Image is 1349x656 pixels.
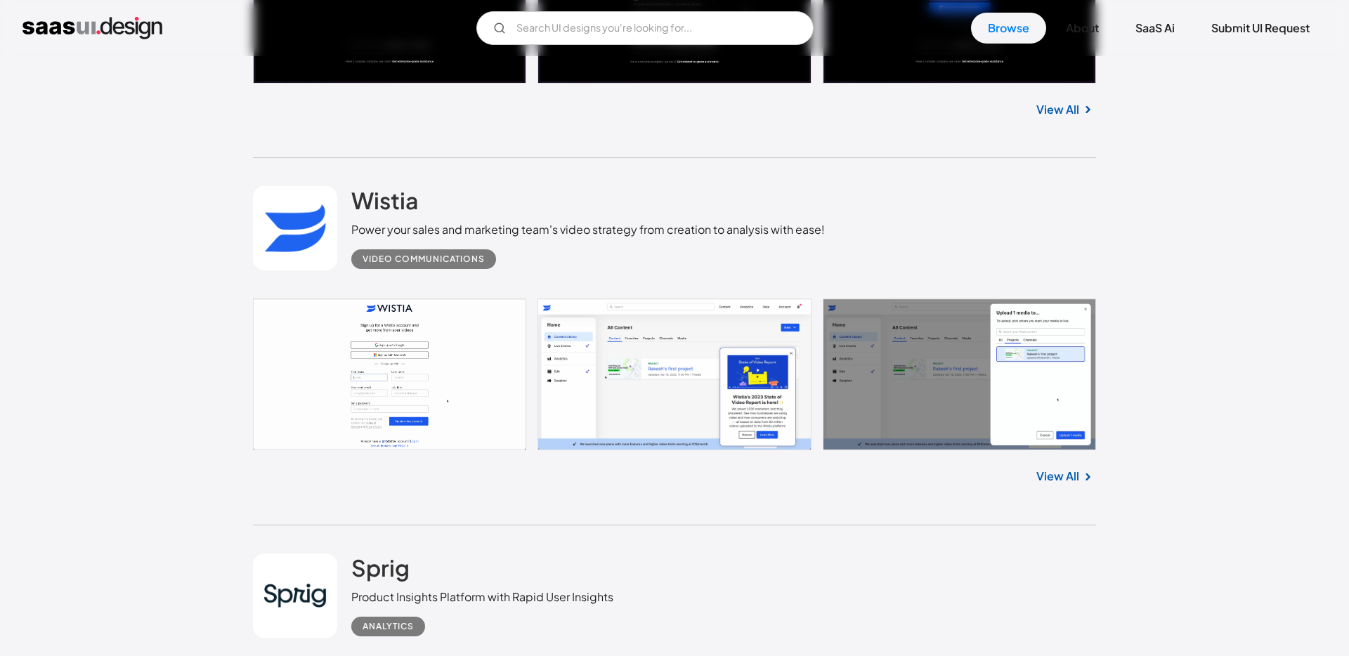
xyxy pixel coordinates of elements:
[476,11,814,45] form: Email Form
[971,13,1046,44] a: Browse
[351,553,410,582] h2: Sprig
[351,221,825,238] div: Power your sales and marketing team's video strategy from creation to analysis with ease!
[363,251,485,268] div: Video Communications
[1049,13,1116,44] a: About
[351,553,410,589] a: Sprig
[351,186,419,221] a: Wistia
[476,11,814,45] input: Search UI designs you're looking for...
[1119,13,1192,44] a: SaaS Ai
[351,589,613,605] div: Product Insights Platform with Rapid User Insights
[1036,468,1079,485] a: View All
[22,17,162,39] a: home
[363,618,414,635] div: Analytics
[1036,101,1079,118] a: View All
[1194,13,1327,44] a: Submit UI Request
[351,186,419,214] h2: Wistia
